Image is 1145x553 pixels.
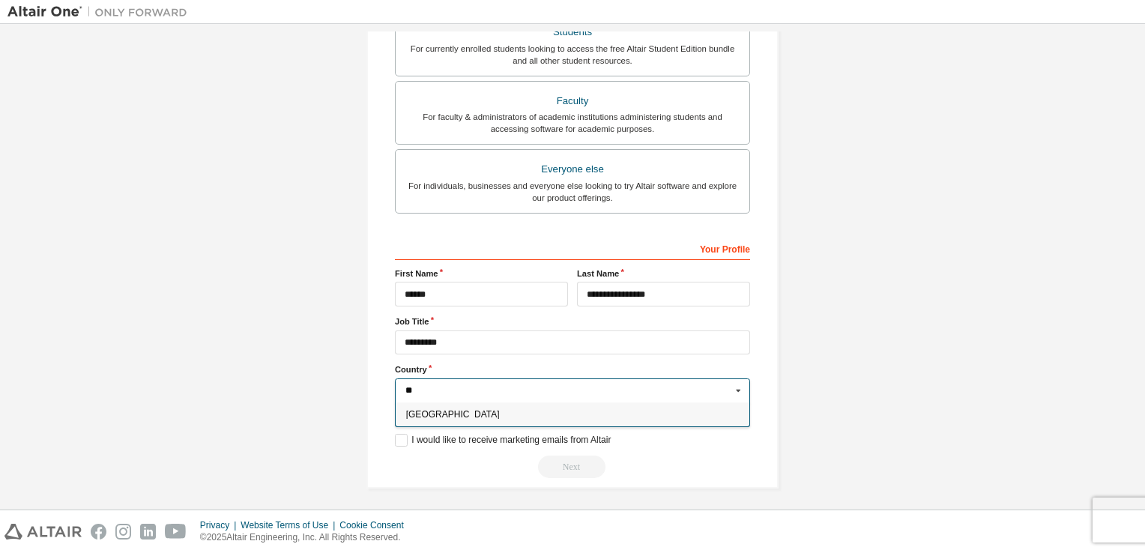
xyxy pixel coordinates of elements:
[91,524,106,540] img: facebook.svg
[405,43,740,67] div: For currently enrolled students looking to access the free Altair Student Edition bundle and all ...
[200,531,413,544] p: © 2025 Altair Engineering, Inc. All Rights Reserved.
[395,456,750,478] div: Read and acccept EULA to continue
[577,268,750,279] label: Last Name
[165,524,187,540] img: youtube.svg
[405,180,740,204] div: For individuals, businesses and everyone else looking to try Altair software and explore our prod...
[140,524,156,540] img: linkedin.svg
[405,111,740,135] div: For faculty & administrators of academic institutions administering students and accessing softwa...
[406,410,740,419] span: [GEOGRAPHIC_DATA]
[405,91,740,112] div: Faculty
[4,524,82,540] img: altair_logo.svg
[7,4,195,19] img: Altair One
[395,268,568,279] label: First Name
[241,519,339,531] div: Website Terms of Use
[395,315,750,327] label: Job Title
[115,524,131,540] img: instagram.svg
[405,22,740,43] div: Students
[339,519,412,531] div: Cookie Consent
[395,434,611,447] label: I would like to receive marketing emails from Altair
[395,236,750,260] div: Your Profile
[395,363,750,375] label: Country
[200,519,241,531] div: Privacy
[405,159,740,180] div: Everyone else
